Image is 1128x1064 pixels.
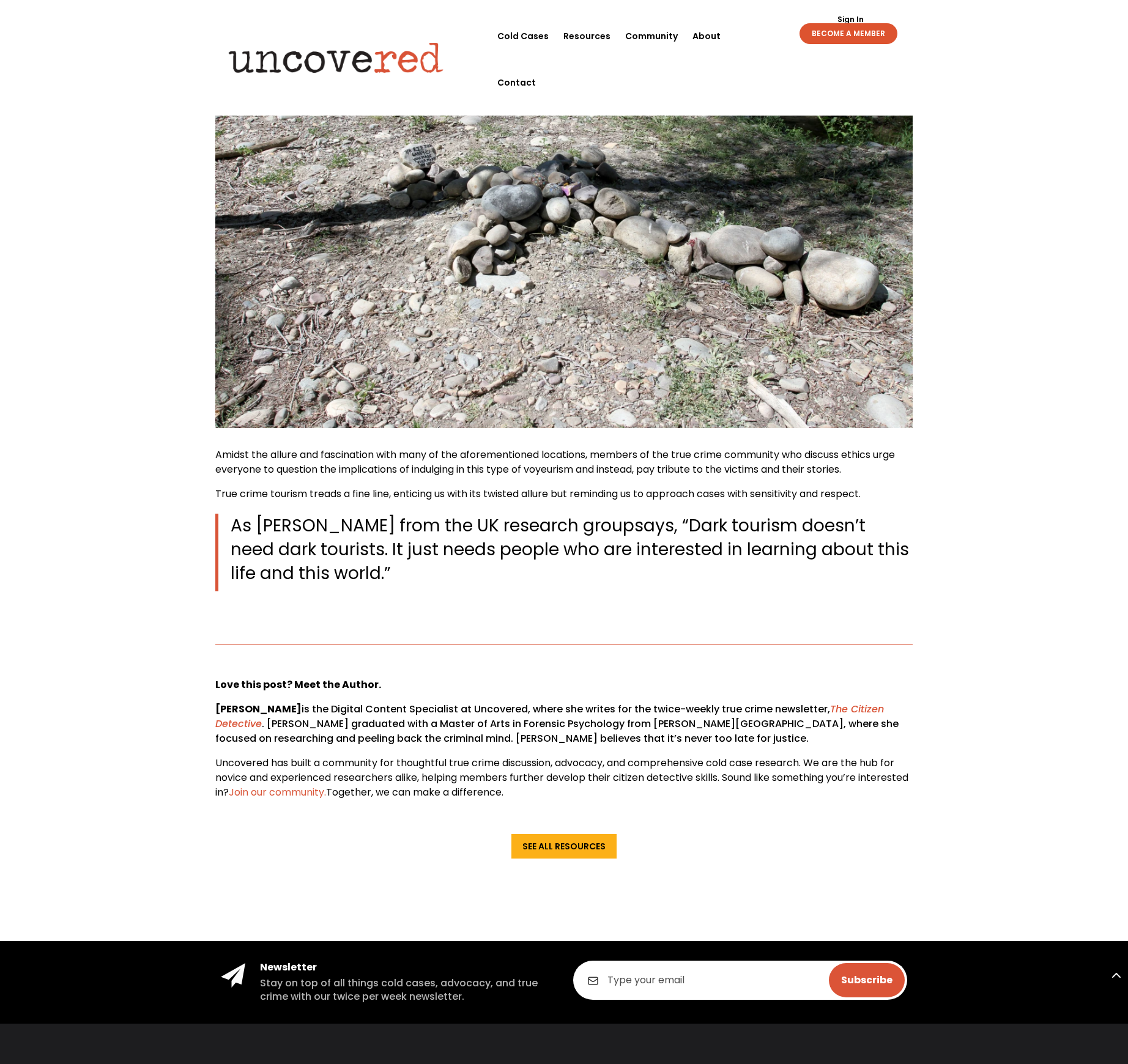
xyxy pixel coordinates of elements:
a: BECOME A MEMBER [800,23,897,44]
a: Contact [497,59,536,106]
span: As [PERSON_NAME] from the UK research group [231,514,634,538]
strong: Love this post? Meet the Author. [215,678,381,692]
a: says [634,514,674,538]
a: Sign In [831,16,870,23]
span: Amidst the allure and fascination with many of the aforementioned locations, members of the true ... [215,448,895,476]
h5: Stay on top of all things cold cases, advocacy, and true crime with our twice per week newsletter. [260,977,555,1004]
input: Subscribe [829,963,905,997]
a: Cold Cases [497,13,549,59]
h4: Newsletter [260,961,555,974]
a: Community [625,13,678,59]
span: , “Dark tourism doesn’t need dark tourists. It just needs people who are interested in learning a... [231,514,909,585]
strong: [PERSON_NAME] [215,702,302,716]
a: About [692,13,721,59]
span: Together, we can make a difference. [326,785,503,799]
span: Uncovered has built a community for thoughtful true crime discussion, advocacy, and comprehensive... [215,756,908,799]
img: Uncovered logo [218,34,454,81]
span: True crime tourism treads a fine line, enticing us with its twisted allure but reminding us to ap... [215,487,861,501]
p: is the Digital Content Specialist at Uncovered, where she writes for the twice-weekly true crime ... [215,702,913,756]
input: Type your email [573,961,907,1000]
a: See All Resources [511,834,617,859]
a: Join our community. [229,785,326,799]
a: The Citizen Detective [215,702,884,731]
a: Resources [563,13,610,59]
